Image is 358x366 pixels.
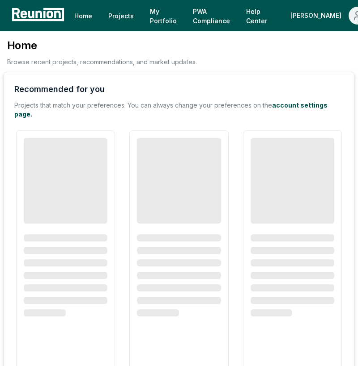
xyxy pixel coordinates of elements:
[14,83,105,96] div: Recommended for you
[14,101,272,109] span: Projects that match your preferences. You can always change your preferences on the
[186,7,237,25] a: PWA Compliance
[290,7,345,25] div: [PERSON_NAME]
[239,7,274,25] a: Help Center
[7,57,197,67] p: Browse recent projects, recommendations, and market updates.
[143,7,184,25] a: My Portfolio
[67,7,99,25] a: Home
[7,38,197,53] h3: Home
[101,7,141,25] a: Projects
